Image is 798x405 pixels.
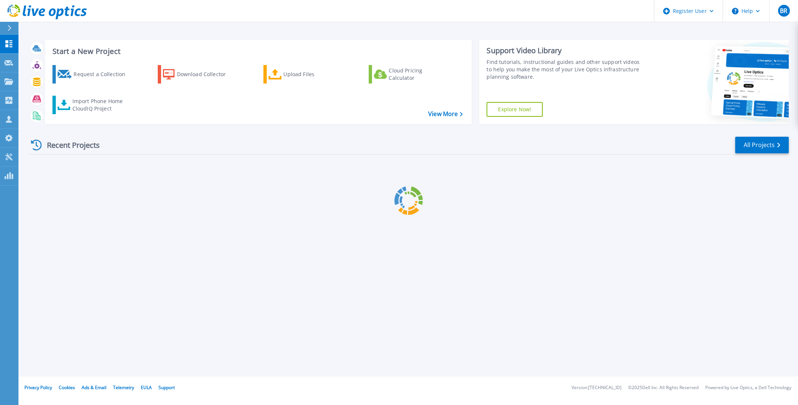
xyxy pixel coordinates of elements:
[28,136,110,154] div: Recent Projects
[158,65,240,84] a: Download Collector
[263,65,346,84] a: Upload Files
[113,384,134,391] a: Telemetry
[59,384,75,391] a: Cookies
[780,8,787,14] span: BR
[158,384,175,391] a: Support
[628,385,699,390] li: © 2025 Dell Inc. All Rights Reserved
[428,110,463,118] a: View More
[74,67,133,82] div: Request a Collection
[369,65,451,84] a: Cloud Pricing Calculator
[82,384,106,391] a: Ads & Email
[572,385,621,390] li: Version: [TECHNICAL_ID]
[487,102,543,117] a: Explore Now!
[177,67,236,82] div: Download Collector
[52,65,135,84] a: Request a Collection
[141,384,152,391] a: EULA
[24,384,52,391] a: Privacy Policy
[487,58,645,81] div: Find tutorials, instructional guides and other support videos to help you make the most of your L...
[735,137,789,153] a: All Projects
[487,46,645,55] div: Support Video Library
[283,67,342,82] div: Upload Files
[52,47,463,55] h3: Start a New Project
[389,67,448,82] div: Cloud Pricing Calculator
[72,98,130,112] div: Import Phone Home CloudIQ Project
[705,385,791,390] li: Powered by Live Optics, a Dell Technology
